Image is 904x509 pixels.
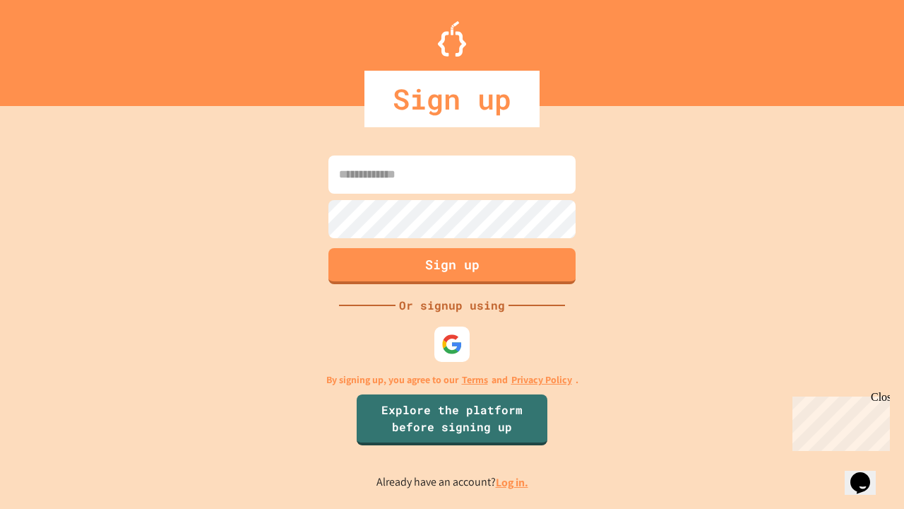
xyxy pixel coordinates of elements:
[364,71,540,127] div: Sign up
[462,373,488,387] a: Terms
[787,391,890,451] iframe: chat widget
[395,297,509,314] div: Or signup using
[376,474,528,491] p: Already have an account?
[496,475,528,490] a: Log in.
[6,6,97,90] div: Chat with us now!Close
[845,452,890,495] iframe: chat widget
[438,21,466,57] img: Logo.svg
[441,334,463,355] img: google-icon.svg
[328,248,576,284] button: Sign up
[357,394,547,445] a: Explore the platform before signing up
[326,373,578,387] p: By signing up, you agree to our and .
[511,373,572,387] a: Privacy Policy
